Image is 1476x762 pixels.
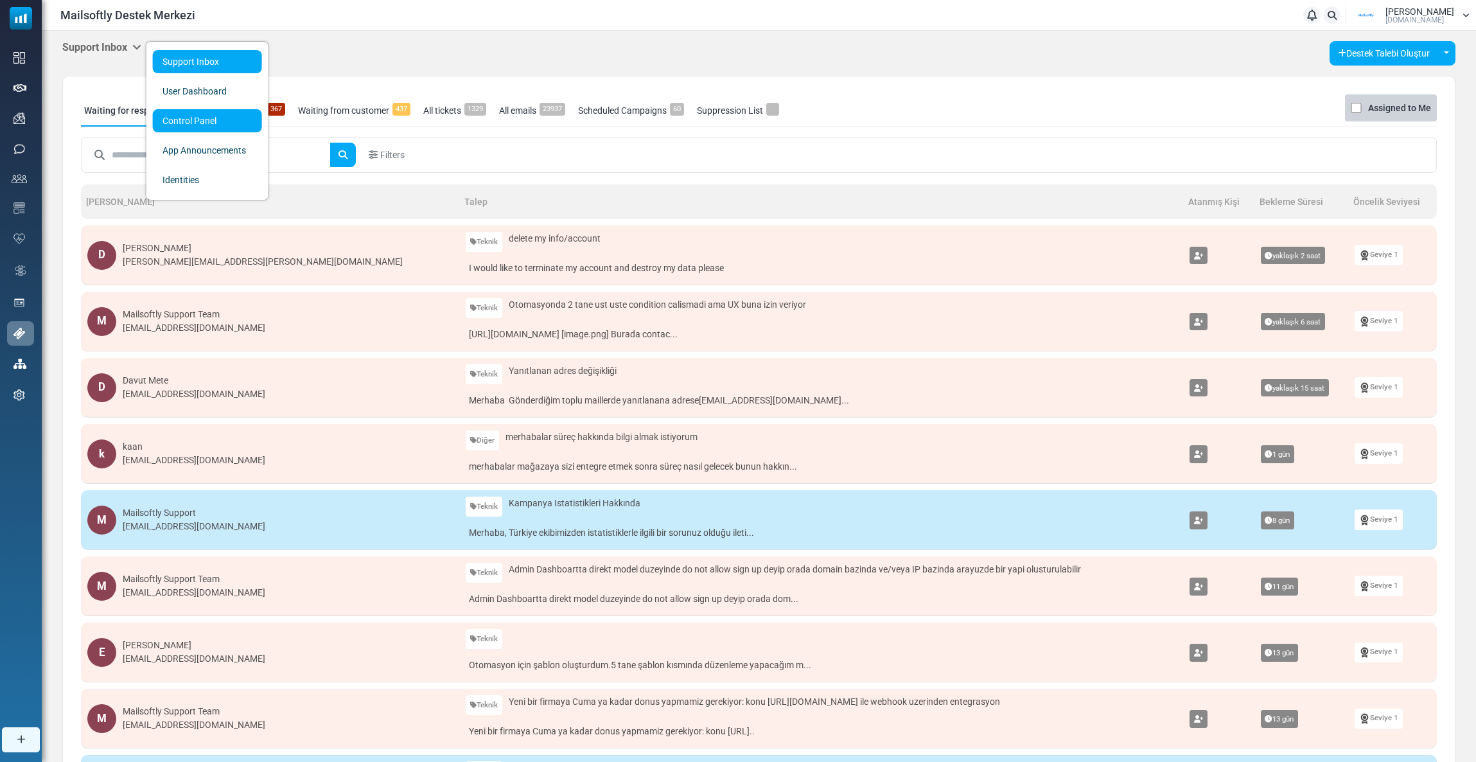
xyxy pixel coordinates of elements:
[87,638,116,667] div: E
[466,364,502,384] a: Teknik
[1355,377,1403,397] a: Seviye 1
[123,572,265,586] div: Mailsoftly Support Team
[1261,247,1326,265] span: yaklaşık 2 saat
[13,143,25,155] img: sms-icon.png
[466,457,1177,477] a: merhabalar mağazaya sizi entegre etmek sonra süreç nasıl gelecek bunun hakkın...
[13,233,25,244] img: domain-health-icon.svg
[123,255,403,269] div: [PERSON_NAME][EMAIL_ADDRESS][PERSON_NAME][DOMAIN_NAME]
[1261,379,1330,397] span: yaklaşık 15 saat
[466,589,1177,609] a: Admin Dashboartta direkt model duzeyinde do not allow sign up deyip orada dom...
[1350,6,1382,25] img: User Logo
[1261,644,1299,662] span: 13 gün
[87,704,116,733] div: M
[509,232,601,245] span: delete my info/account
[81,94,193,127] a: Waiting for response366
[459,184,1183,219] th: Talep
[509,695,1000,709] span: Yeni bir firmaya Cuma ya kadar donus yapmamiz gerekiyor: konu [URL][DOMAIN_NAME] ile webhook uzer...
[81,184,459,219] th: [PERSON_NAME]
[87,572,116,601] div: M
[466,695,502,715] a: Teknik
[123,454,265,467] div: [EMAIL_ADDRESS][DOMAIN_NAME]
[12,174,27,183] img: contacts-icon.svg
[123,718,265,732] div: [EMAIL_ADDRESS][DOMAIN_NAME]
[466,722,1177,741] a: Yeni bir firmaya Cuma ya kadar donus yapmamiz gerekiyor: konu [URL]..
[509,364,617,378] span: Yanıtlanan adres değişikliği
[123,520,265,533] div: [EMAIL_ADDRESS][DOMAIN_NAME]
[13,328,25,339] img: support-icon-active.svg
[1355,509,1403,529] a: Seviye 1
[466,298,502,318] a: Teknik
[540,103,565,116] span: 23937
[466,258,1177,278] a: I would like to terminate my account and destroy my data please
[123,440,265,454] div: kaan
[13,297,25,308] img: landing_pages.svg
[1183,184,1254,219] th: Atanmış Kişi
[1261,511,1295,529] span: 8 gün
[60,6,195,24] span: Mailsoftly Destek Merkezi
[509,563,1081,576] span: Admin Dashboartta direkt model duzeyinde do not allow sign up deyip orada domain bazinda ve/veya ...
[123,242,403,255] div: [PERSON_NAME]
[13,202,25,214] img: email-templates-icon.svg
[466,523,1177,543] a: Merhaba, Türkiye ekibimizden istatistiklerle ilgili bir sorunuz olduğu ileti...
[153,50,262,73] a: Support Inbox
[87,307,116,336] div: M
[62,41,141,53] h5: Support Inbox
[1385,7,1454,16] span: [PERSON_NAME]
[392,103,410,116] span: 437
[123,506,265,520] div: Mailsoftly Support
[505,430,698,444] span: merhabalar süreç hakkında bilgi almak istiyorum
[466,324,1177,344] a: [URL][DOMAIN_NAME] [image.png] Burada contac...
[13,112,25,124] img: campaigns-icon.png
[509,298,806,312] span: Otomasyonda 2 tane ust uste condition calismadi ama UX buna izin veriyor
[420,94,489,127] a: All tickets1329
[153,139,262,162] a: App Announcements
[13,389,25,401] img: settings-icon.svg
[13,52,25,64] img: dashboard-icon.svg
[575,94,687,127] a: Scheduled Campaigns60
[1355,311,1403,331] a: Seviye 1
[1385,16,1444,24] span: [DOMAIN_NAME]
[694,94,782,127] a: Suppression List
[123,586,265,599] div: [EMAIL_ADDRESS][DOMAIN_NAME]
[87,241,116,270] div: D
[1261,710,1299,728] span: 13 gün
[1330,41,1438,66] a: Destek Talebi Oluştur
[87,439,116,468] div: k
[1355,642,1403,662] a: Seviye 1
[123,639,265,652] div: [PERSON_NAME]
[13,263,28,278] img: workflow.svg
[87,373,116,402] div: D
[1355,245,1403,265] a: Seviye 1
[466,391,1177,411] a: Merhaba Gönderdiğim toplu maillerde yanıtlanana adrese[EMAIL_ADDRESS][DOMAIN_NAME]...
[466,629,502,649] a: Teknik
[1261,313,1326,331] span: yaklaşık 6 saat
[1355,709,1403,729] a: Seviye 1
[153,109,262,132] a: Control Panel
[10,7,32,30] img: mailsoftly_icon_blue_white.svg
[1355,576,1403,596] a: Seviye 1
[123,308,265,321] div: Mailsoftly Support Team
[87,506,116,535] div: M
[153,80,262,103] a: User Dashboard
[466,430,499,450] a: Diğer
[1261,445,1295,463] span: 1 gün
[267,103,285,116] span: 367
[466,563,502,583] a: Teknik
[496,94,568,127] a: All emails23937
[1355,443,1403,463] a: Seviye 1
[1348,184,1437,219] th: Öncelik Seviyesi
[123,652,265,666] div: [EMAIL_ADDRESS][DOMAIN_NAME]
[670,103,684,116] span: 60
[466,232,502,252] a: Teknik
[123,374,265,387] div: Davut Mete
[380,148,405,162] span: Filters
[464,103,486,116] span: 1329
[1350,6,1470,25] a: User Logo [PERSON_NAME] [DOMAIN_NAME]
[153,168,262,191] a: Identities
[123,705,265,718] div: Mailsoftly Support Team
[123,387,265,401] div: [EMAIL_ADDRESS][DOMAIN_NAME]
[509,497,640,510] span: Kampanya Istatistikleri Hakkında
[123,321,265,335] div: [EMAIL_ADDRESS][DOMAIN_NAME]
[1261,578,1299,596] span: 11 gün
[295,94,414,127] a: Waiting from customer437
